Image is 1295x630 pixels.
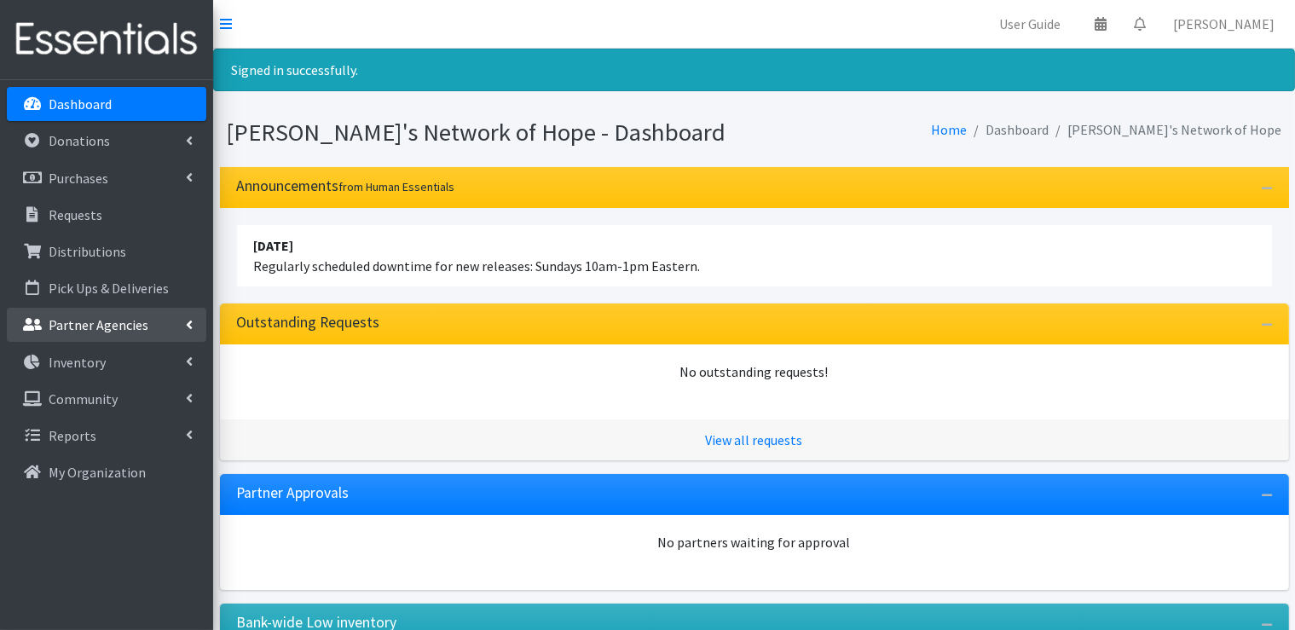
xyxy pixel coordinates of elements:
a: Pick Ups & Deliveries [7,271,206,305]
h3: Partner Approvals [237,484,350,502]
li: [PERSON_NAME]'s Network of Hope [1049,118,1282,142]
p: Inventory [49,354,106,371]
a: My Organization [7,455,206,489]
a: Donations [7,124,206,158]
p: Purchases [49,170,108,187]
a: Dashboard [7,87,206,121]
a: Inventory [7,345,206,379]
a: Partner Agencies [7,308,206,342]
h1: [PERSON_NAME]'s Network of Hope - Dashboard [227,118,749,147]
p: Distributions [49,243,126,260]
a: Home [932,121,968,138]
p: My Organization [49,464,146,481]
p: Pick Ups & Deliveries [49,280,169,297]
p: Partner Agencies [49,316,148,333]
div: No outstanding requests! [237,361,1272,382]
p: Requests [49,206,102,223]
a: Distributions [7,234,206,269]
li: Dashboard [968,118,1049,142]
div: No partners waiting for approval [237,532,1272,552]
strong: [DATE] [254,237,294,254]
p: Reports [49,427,96,444]
p: Community [49,390,118,407]
small: from Human Essentials [339,179,455,194]
h3: Outstanding Requests [237,314,380,332]
a: Purchases [7,161,206,195]
p: Dashboard [49,95,112,113]
a: Requests [7,198,206,232]
a: Reports [7,419,206,453]
a: User Guide [986,7,1074,41]
img: HumanEssentials [7,11,206,68]
p: Donations [49,132,110,149]
h3: Announcements [237,177,455,195]
div: Signed in successfully. [213,49,1295,91]
li: Regularly scheduled downtime for new releases: Sundays 10am-1pm Eastern. [237,225,1272,286]
a: [PERSON_NAME] [1159,7,1288,41]
a: View all requests [706,431,803,448]
a: Community [7,382,206,416]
